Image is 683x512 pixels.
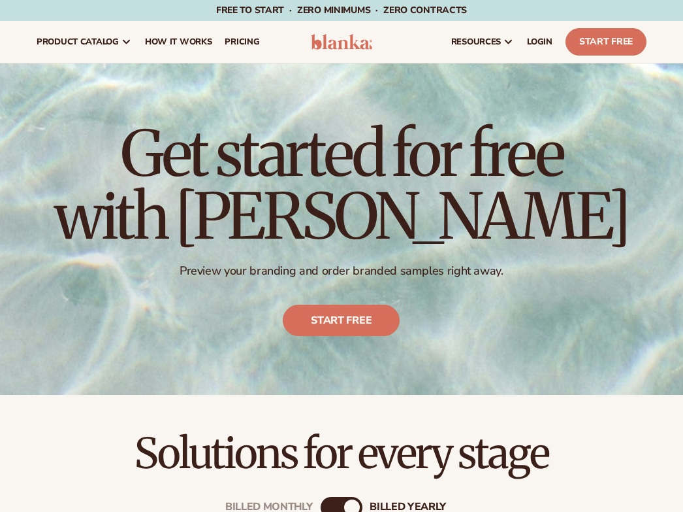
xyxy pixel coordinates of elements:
[451,37,501,47] span: resources
[138,21,219,63] a: How It Works
[37,432,646,475] h2: Solutions for every stage
[218,21,266,63] a: pricing
[527,37,552,47] span: LOGIN
[216,4,467,16] span: Free to start · ZERO minimums · ZERO contracts
[54,122,629,248] h1: Get started for free with [PERSON_NAME]
[283,305,400,336] a: Start free
[54,264,629,279] p: Preview your branding and order branded samples right away.
[311,34,372,50] img: logo
[30,21,138,63] a: product catalog
[565,28,646,56] a: Start Free
[520,21,559,63] a: LOGIN
[445,21,520,63] a: resources
[225,37,259,47] span: pricing
[37,37,119,47] span: product catalog
[145,37,212,47] span: How It Works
